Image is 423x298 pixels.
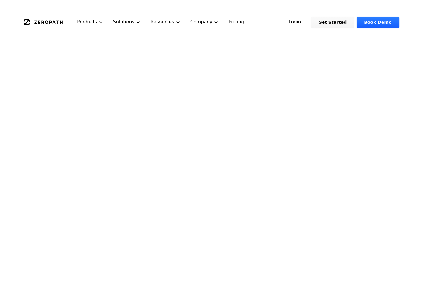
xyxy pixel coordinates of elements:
[146,12,185,32] button: Resources
[14,12,409,32] nav: Global
[281,17,309,28] a: Login
[72,12,108,32] button: Products
[357,17,399,28] a: Book Demo
[223,12,249,32] a: Pricing
[108,12,146,32] button: Solutions
[311,17,354,28] a: Get Started
[185,12,224,32] button: Company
